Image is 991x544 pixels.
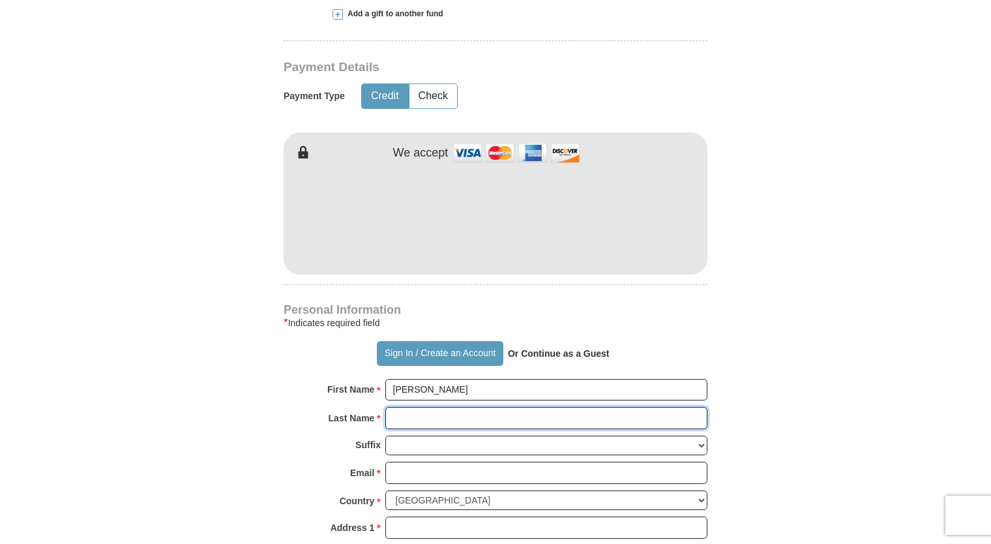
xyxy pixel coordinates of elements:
[350,464,374,482] strong: Email
[340,492,375,510] strong: Country
[343,8,443,20] span: Add a gift to another fund
[284,315,707,331] div: Indicates required field
[327,380,374,399] strong: First Name
[284,305,707,315] h4: Personal Information
[409,84,457,108] button: Check
[362,84,408,108] button: Credit
[377,341,503,366] button: Sign In / Create an Account
[284,91,345,102] h5: Payment Type
[508,348,610,359] strong: Or Continue as a Guest
[284,60,616,75] h3: Payment Details
[451,139,582,167] img: credit cards accepted
[355,436,381,454] strong: Suffix
[331,519,375,537] strong: Address 1
[329,409,375,427] strong: Last Name
[393,146,449,160] h4: We accept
